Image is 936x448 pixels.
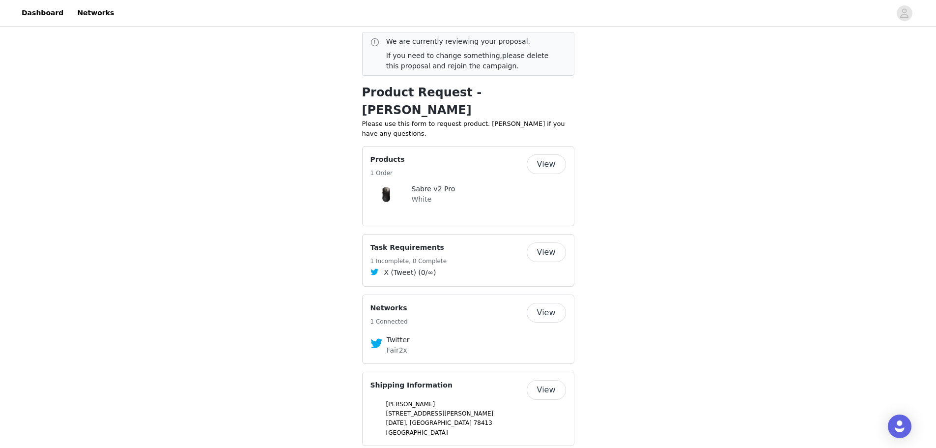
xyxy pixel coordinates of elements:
p: Please use this form to request product. [PERSON_NAME] if you have any questions. [362,119,574,138]
h4: Networks [370,303,408,313]
div: Networks [362,295,574,364]
p: [PERSON_NAME] [386,400,566,409]
h4: Task Requirements [370,242,447,253]
h5: 1 Connected [370,317,408,326]
span: [GEOGRAPHIC_DATA] [410,419,472,426]
a: Networks [71,2,120,24]
p: If you need to change something, [386,51,558,71]
span: [DATE], [386,419,408,426]
h4: Shipping Information [370,380,453,390]
p: White [412,194,455,205]
button: View [527,242,566,262]
button: View [527,303,566,323]
h5: 1 Order [370,169,405,178]
h4: Twitter [387,335,550,345]
div: Open Intercom Messenger [888,415,911,438]
h4: Products [370,154,405,165]
span: 78413 [474,419,492,426]
div: Shipping Information [362,372,574,446]
h1: Product Request - [PERSON_NAME] [362,84,574,119]
img: Sabre v2 Pro [370,179,402,210]
div: avatar [900,5,909,21]
div: Task Requirements [362,234,574,287]
span: X (Tweet) (0/∞) [384,268,436,278]
h4: Sabre v2 Pro [412,184,455,194]
h5: 1 Incomplete, 0 Complete [370,257,447,266]
p: We are currently reviewing your proposal. [386,36,558,47]
p: [STREET_ADDRESS][PERSON_NAME] [386,409,566,418]
p: Fair2x [387,345,550,356]
div: Products [362,146,574,226]
button: View [527,380,566,400]
button: View [527,154,566,174]
p: [GEOGRAPHIC_DATA] [386,428,566,437]
a: Dashboard [16,2,69,24]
